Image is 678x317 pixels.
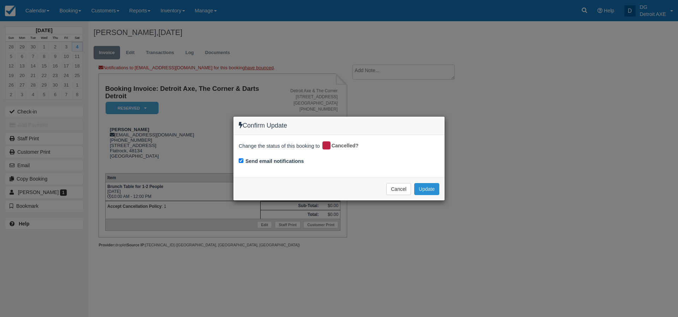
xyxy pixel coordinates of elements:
[239,122,439,129] h4: Confirm Update
[245,158,304,165] label: Send email notifications
[321,140,364,152] div: Cancelled?
[414,183,439,195] button: Update
[386,183,411,195] button: Cancel
[239,142,320,152] span: Change the status of this booking to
